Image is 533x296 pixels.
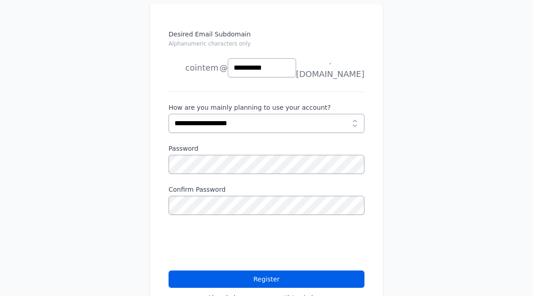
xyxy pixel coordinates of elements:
span: @ [220,61,228,74]
small: Alphanumeric characters only [169,41,251,47]
li: cointem [169,59,219,77]
label: Desired Email Subdomain [169,30,364,53]
label: Password [169,144,364,153]
label: Confirm Password [169,185,364,194]
iframe: reCAPTCHA [169,226,307,261]
button: Register [169,270,364,288]
label: How are you mainly planning to use your account? [169,103,364,112]
span: .[DOMAIN_NAME] [296,55,364,81]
